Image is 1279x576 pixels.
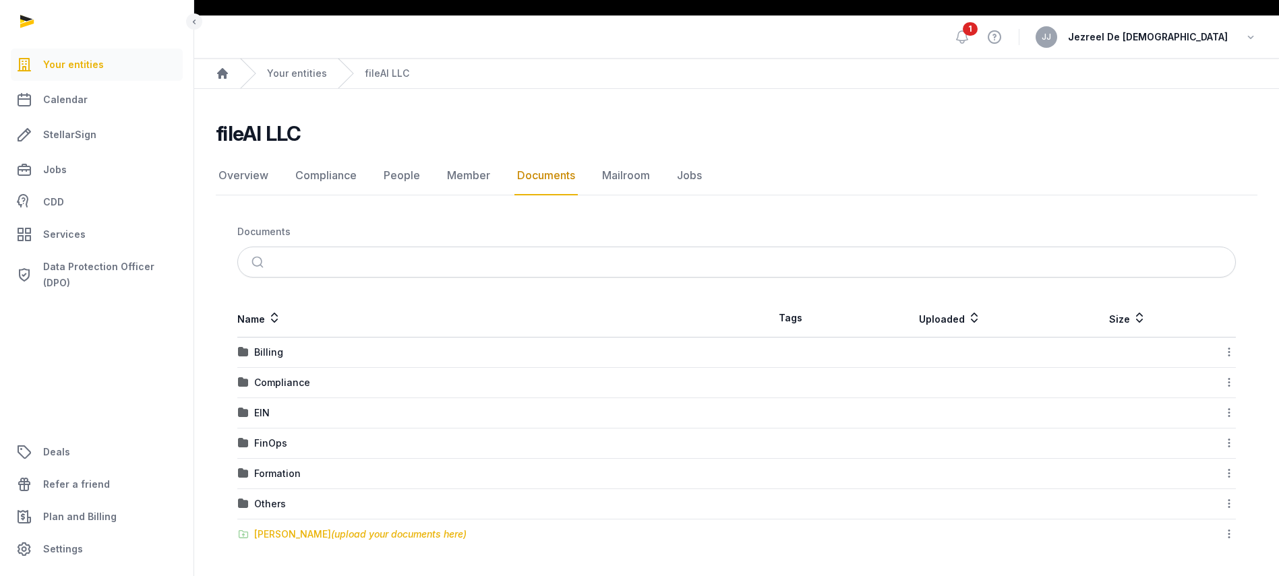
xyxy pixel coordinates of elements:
[1036,420,1279,576] iframe: Chat Widget
[254,376,310,389] div: Compliance
[11,501,183,533] a: Plan and Billing
[43,194,64,210] span: CDD
[254,497,286,511] div: Others
[254,467,301,480] div: Formation
[1042,33,1051,41] span: JJ
[1068,29,1228,45] span: Jezreel De [DEMOGRAPHIC_DATA]
[43,541,83,557] span: Settings
[216,156,1257,195] nav: Tabs
[216,121,301,146] h2: fileAI LLC
[238,347,249,358] img: folder.svg
[254,437,287,450] div: FinOps
[844,299,1055,338] th: Uploaded
[11,189,183,216] a: CDD
[11,436,183,468] a: Deals
[381,156,423,195] a: People
[11,468,183,501] a: Refer a friend
[254,346,283,359] div: Billing
[237,217,1236,247] nav: Breadcrumb
[11,533,183,565] a: Settings
[43,226,86,243] span: Services
[43,259,177,291] span: Data Protection Officer (DPO)
[293,156,359,195] a: Compliance
[444,156,493,195] a: Member
[254,527,467,541] div: [PERSON_NAME]
[1055,299,1199,338] th: Size
[43,92,88,108] span: Calendar
[254,406,270,420] div: EIN
[43,476,110,492] span: Refer a friend
[11,84,183,116] a: Calendar
[514,156,578,195] a: Documents
[238,438,249,449] img: folder.svg
[238,377,249,388] img: folder.svg
[267,67,327,80] a: Your entities
[43,57,104,73] span: Your entities
[238,529,249,540] img: folder-upload.svg
[237,225,291,238] div: Documents
[194,59,1279,89] nav: Breadcrumb
[43,162,67,178] span: Jobs
[11,49,183,81] a: Your entities
[963,22,978,36] span: 1
[237,299,737,338] th: Name
[1036,26,1057,48] button: JJ
[11,218,183,251] a: Services
[216,156,271,195] a: Overview
[11,119,183,151] a: StellarSign
[238,468,249,479] img: folder.svg
[737,299,844,338] th: Tags
[238,499,249,509] img: folder.svg
[365,67,409,80] a: fileAI LLC
[243,247,275,277] button: Submit
[11,154,183,186] a: Jobs
[43,509,117,525] span: Plan and Billing
[674,156,705,195] a: Jobs
[599,156,653,195] a: Mailroom
[331,528,467,540] span: (upload your documents here)
[43,444,70,460] span: Deals
[43,127,96,143] span: StellarSign
[238,408,249,418] img: folder.svg
[11,253,183,296] a: Data Protection Officer (DPO)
